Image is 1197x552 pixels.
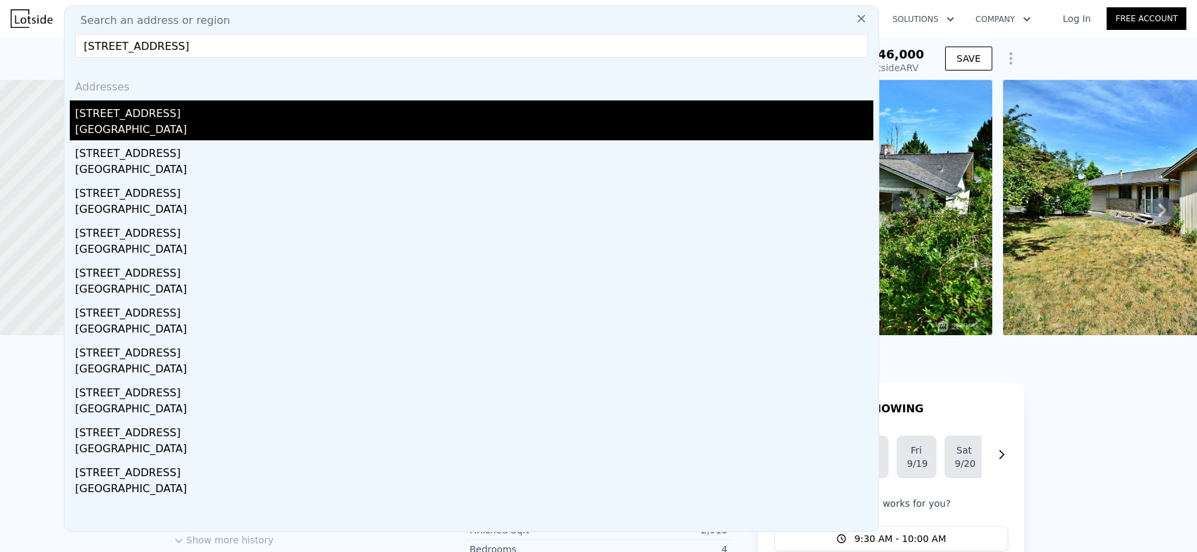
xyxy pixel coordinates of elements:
div: [STREET_ADDRESS] [75,300,873,321]
div: Sat [955,444,974,457]
div: [STREET_ADDRESS] [75,140,873,162]
div: 9/20 [955,457,974,470]
div: Lotside ARV [861,61,925,74]
button: Sat9/20 [944,436,984,478]
button: SAVE [945,47,992,70]
div: [STREET_ADDRESS] [75,380,873,401]
div: [GEOGRAPHIC_DATA] [75,202,873,220]
div: Fri [907,444,926,457]
div: [GEOGRAPHIC_DATA] [75,122,873,140]
a: Free Account [1107,7,1186,30]
button: 9:30 AM - 10:00 AM [774,526,1008,551]
div: [GEOGRAPHIC_DATA] [75,361,873,380]
div: [STREET_ADDRESS] [75,260,873,281]
div: [GEOGRAPHIC_DATA] [75,441,873,460]
div: [GEOGRAPHIC_DATA] [75,281,873,300]
div: [GEOGRAPHIC_DATA] [75,321,873,340]
div: [STREET_ADDRESS] [75,460,873,481]
span: $746,000 [861,47,925,61]
a: Log In [1047,12,1107,25]
div: [STREET_ADDRESS] [75,340,873,361]
div: [STREET_ADDRESS] [75,420,873,441]
div: [STREET_ADDRESS] [75,100,873,122]
button: Show more history [173,528,274,547]
span: 9:30 AM - 10:00 AM [855,532,946,545]
p: What time works for you? [774,497,1008,510]
img: Lotside [11,9,53,28]
button: Show Options [998,45,1024,72]
span: Search an address or region [70,13,230,29]
div: [GEOGRAPHIC_DATA] [75,401,873,420]
div: [STREET_ADDRESS] [75,220,873,241]
button: Fri9/19 [897,436,936,478]
input: Enter an address, city, region, neighborhood or zip code [75,34,868,58]
div: [GEOGRAPHIC_DATA] [75,162,873,180]
div: 9/19 [907,457,926,470]
div: [GEOGRAPHIC_DATA] [75,241,873,260]
div: [GEOGRAPHIC_DATA] [75,481,873,499]
button: Company [965,7,1041,31]
div: Addresses [70,69,873,100]
button: Solutions [882,7,965,31]
div: [STREET_ADDRESS] [75,180,873,202]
